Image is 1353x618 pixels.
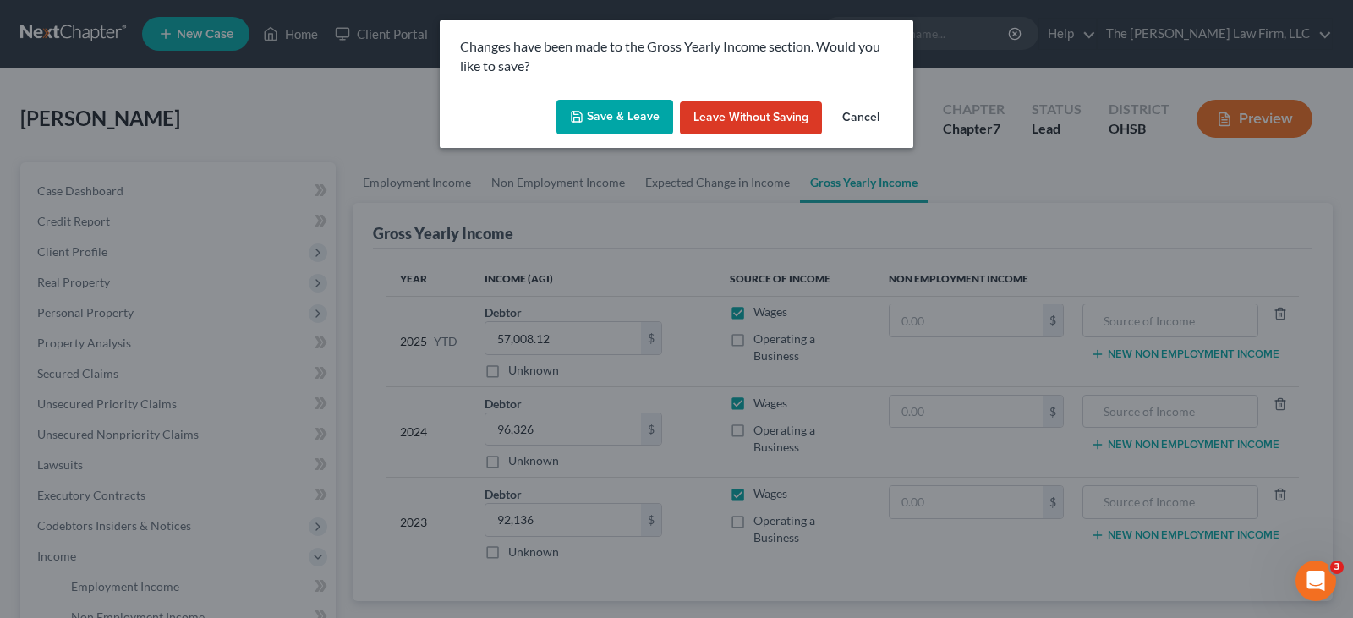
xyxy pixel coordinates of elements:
p: Changes have been made to the Gross Yearly Income section. Would you like to save? [460,37,893,76]
span: 3 [1330,561,1344,574]
button: Leave without Saving [680,101,822,135]
iframe: Intercom live chat [1295,561,1336,601]
button: Cancel [829,101,893,135]
button: Save & Leave [556,100,673,135]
